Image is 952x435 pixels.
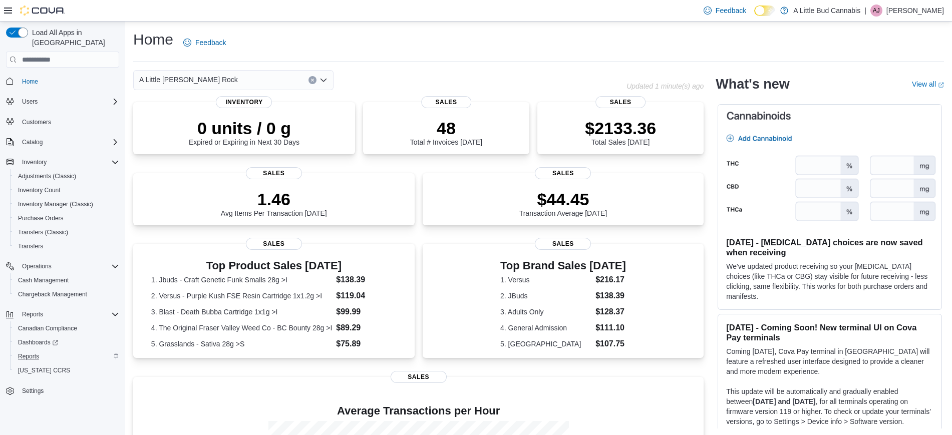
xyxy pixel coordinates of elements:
[10,225,123,239] button: Transfers (Classic)
[22,138,43,146] span: Catalog
[14,226,119,238] span: Transfers (Classic)
[22,262,52,270] span: Operations
[14,198,119,210] span: Inventory Manager (Classic)
[14,212,68,224] a: Purchase Orders
[221,189,327,209] p: 1.46
[519,189,607,217] div: Transaction Average [DATE]
[2,135,123,149] button: Catalog
[18,186,61,194] span: Inventory Count
[22,387,44,395] span: Settings
[139,74,238,86] span: A Little [PERSON_NAME] Rock
[10,335,123,349] a: Dashboards
[595,290,626,302] dd: $138.39
[179,33,230,53] a: Feedback
[18,366,70,374] span: [US_STATE] CCRS
[151,339,332,349] dt: 5. Grasslands - Sativa 28g >S
[189,118,299,146] div: Expired or Expiring in Next 30 Days
[14,212,119,224] span: Purchase Orders
[336,274,396,286] dd: $138.39
[14,336,62,348] a: Dashboards
[18,290,87,298] span: Chargeback Management
[754,6,775,16] input: Dark Mode
[754,16,755,17] span: Dark Mode
[864,5,866,17] p: |
[500,307,591,317] dt: 3. Adults Only
[18,136,47,148] button: Catalog
[14,184,119,196] span: Inventory Count
[585,118,656,146] div: Total Sales [DATE]
[221,189,327,217] div: Avg Items Per Transaction [DATE]
[320,76,328,84] button: Open list of options
[14,274,73,286] a: Cash Management
[2,383,123,398] button: Settings
[22,98,38,106] span: Users
[22,118,51,126] span: Customers
[14,364,74,376] a: [US_STATE] CCRS
[14,170,80,182] a: Adjustments (Classic)
[22,158,47,166] span: Inventory
[18,308,47,320] button: Reports
[2,259,123,273] button: Operations
[14,226,72,238] a: Transfers (Classic)
[14,288,119,300] span: Chargeback Management
[18,156,119,168] span: Inventory
[18,228,68,236] span: Transfers (Classic)
[873,5,880,17] span: AJ
[189,118,299,138] p: 0 units / 0 g
[18,96,42,108] button: Users
[18,156,51,168] button: Inventory
[726,261,933,301] p: We've updated product receiving so your [MEDICAL_DATA] choices (like THCa or CBG) stay visible fo...
[793,5,860,17] p: A Little Bud Cannabis
[246,238,302,250] span: Sales
[500,339,591,349] dt: 5. [GEOGRAPHIC_DATA]
[18,75,119,87] span: Home
[141,405,696,417] h4: Average Transactions per Hour
[595,274,626,286] dd: $216.17
[28,28,119,48] span: Load All Apps in [GEOGRAPHIC_DATA]
[14,322,81,334] a: Canadian Compliance
[500,260,626,272] h3: Top Brand Sales [DATE]
[2,95,123,109] button: Users
[336,290,396,302] dd: $119.04
[500,291,591,301] dt: 2. JBuds
[18,136,119,148] span: Catalog
[14,240,47,252] a: Transfers
[14,198,97,210] a: Inventory Manager (Classic)
[14,184,65,196] a: Inventory Count
[246,167,302,179] span: Sales
[410,118,482,138] p: 48
[595,96,646,108] span: Sales
[336,322,396,334] dd: $89.29
[535,167,591,179] span: Sales
[500,323,591,333] dt: 4. General Admission
[595,306,626,318] dd: $128.37
[151,291,332,301] dt: 2. Versus - Purple Kush FSE Resin Cartridge 1x1.2g >I
[195,38,226,48] span: Feedback
[14,170,119,182] span: Adjustments (Classic)
[133,30,173,50] h1: Home
[410,118,482,146] div: Total # Invoices [DATE]
[10,287,123,301] button: Chargeback Management
[870,5,882,17] div: Amanda Joselin
[391,371,447,383] span: Sales
[595,322,626,334] dd: $111.10
[18,96,119,108] span: Users
[912,80,944,88] a: View allExternal link
[726,386,933,426] p: This update will be automatically and gradually enabled between , for all terminals operating on ...
[716,76,789,92] h2: What's new
[18,214,64,222] span: Purchase Orders
[18,76,42,88] a: Home
[151,260,397,272] h3: Top Product Sales [DATE]
[151,275,332,285] dt: 1. Jbuds - Craft Genetic Funk Smalls 28g >I
[336,338,396,350] dd: $75.89
[18,276,69,284] span: Cash Management
[336,306,396,318] dd: $99.99
[151,307,332,317] dt: 3. Blast - Death Bubba Cartridge 1x1g >I
[421,96,471,108] span: Sales
[10,321,123,335] button: Canadian Compliance
[2,307,123,321] button: Reports
[726,346,933,376] p: Coming [DATE], Cova Pay terminal in [GEOGRAPHIC_DATA] will feature a refreshed user interface des...
[18,324,77,332] span: Canadian Compliance
[18,338,58,346] span: Dashboards
[18,352,39,360] span: Reports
